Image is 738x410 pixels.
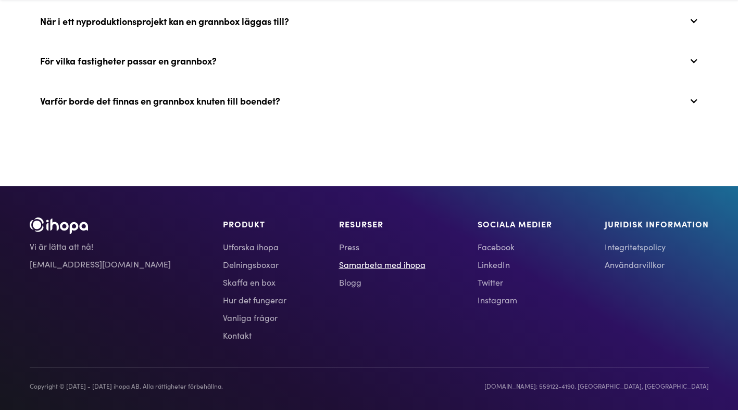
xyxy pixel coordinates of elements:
a: Skaffa en box [223,276,286,288]
a: Utforska ihopa [223,240,286,253]
a: Hur det fungerar [223,293,286,306]
div: Copyright © [DATE] - [DATE] ihopa AB. Alla rättigheter förbehållna. [30,380,223,392]
a: Vi är lätta att nå! [30,240,171,252]
div: För vilka fastigheter passar en grannbox? [30,44,709,78]
div: När i ett nyproduktionsprojekt kan en grannbox läggas till? [30,4,709,37]
div: Varför borde det finnas en grannbox knuten till boendet? [40,95,280,107]
a: Kontakt [223,329,286,341]
a: Samarbeta med ihopa [339,258,426,271]
div: [DOMAIN_NAME]: 559122-4190. [GEOGRAPHIC_DATA], [GEOGRAPHIC_DATA] [484,380,709,392]
a: Blogg [339,276,426,288]
img: ihopa Logo White [30,217,88,234]
div: Varför borde det finnas en grannbox knuten till boendet? [30,84,709,118]
h2: JURIDISK INFORMATION [605,217,709,230]
div: När i ett nyproduktionsprojekt kan en grannbox läggas till? [40,16,289,27]
a: Integritetspolicy [605,240,709,253]
a: Användarvillkor [605,258,709,271]
a: Vanliga frågor [223,311,286,324]
a: [EMAIL_ADDRESS][DOMAIN_NAME] [30,258,171,270]
h2: SOCIALA MEDIER [478,217,552,230]
a: Press [339,240,426,253]
a: Delningsboxar [223,258,286,271]
h2: PRODUKT [223,217,286,230]
a: LinkedIn [478,258,552,271]
h2: RESURSER [339,217,426,230]
a: Instagram [478,293,552,306]
div: För vilka fastigheter passar en grannbox? [40,55,217,67]
a: Twitter [478,276,552,288]
a: Facebook [478,240,552,253]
